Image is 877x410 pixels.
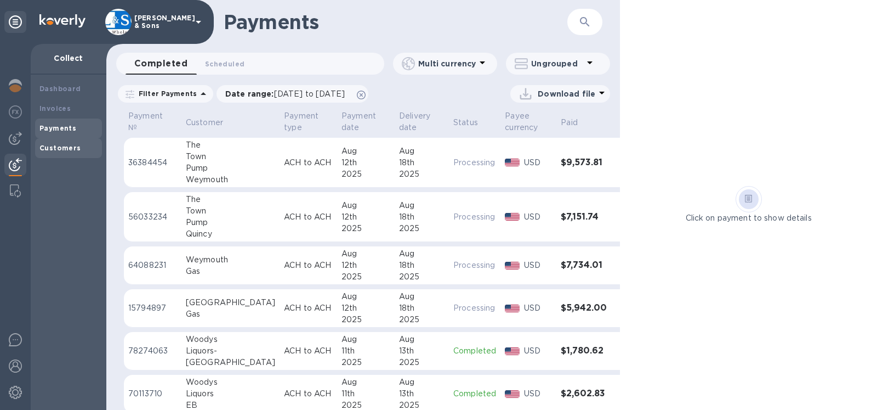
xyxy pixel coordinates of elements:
[341,110,390,133] span: Payment date
[284,110,318,133] p: Payment type
[505,347,520,355] img: USD
[505,110,552,133] span: Payee currency
[39,14,86,27] img: Logo
[505,262,520,269] img: USD
[39,144,81,152] b: Customers
[224,10,527,33] h1: Payments
[524,302,552,314] p: USD
[524,388,552,400] p: USD
[186,308,275,320] div: Gas
[524,345,552,357] p: USD
[505,213,520,221] img: USD
[186,194,275,205] div: The
[128,260,177,271] p: 64088231
[128,110,177,133] span: Payment №
[128,388,177,400] p: 70113710
[399,211,445,223] div: 18th
[128,302,177,314] p: 15794897
[284,388,333,400] p: ACH to ACH
[561,117,578,128] p: Paid
[418,58,476,69] p: Multi currency
[128,157,177,169] p: 36384454
[399,302,445,314] div: 18th
[538,88,595,99] p: Download file
[186,388,275,400] div: Liquors
[4,11,26,33] div: Unpin categories
[524,211,552,223] p: USD
[531,58,583,69] p: Ungrouped
[134,14,189,30] p: [PERSON_NAME] & Sons
[341,334,390,345] div: Aug
[399,110,445,133] span: Delivery date
[561,212,607,222] h3: $7,151.74
[341,200,390,211] div: Aug
[284,110,333,133] span: Payment type
[341,314,390,325] div: 2025
[399,345,445,357] div: 13th
[186,174,275,186] div: Weymouth
[9,105,22,119] img: Foreign exchange
[341,377,390,388] div: Aug
[561,158,607,168] h3: $9,573.81
[284,302,333,314] p: ACH to ACH
[399,223,445,234] div: 2025
[39,85,81,93] b: Dashboard
[284,345,333,357] p: ACH to ACH
[186,117,237,128] span: Customer
[561,346,607,356] h3: $1,780.62
[453,302,496,314] p: Processing
[341,110,376,133] p: Payment date
[341,260,390,271] div: 12th
[505,305,520,312] img: USD
[561,260,607,271] h3: $7,734.01
[39,104,71,113] b: Invoices
[399,377,445,388] div: Aug
[453,117,478,128] p: Status
[134,89,197,98] p: Filter Payments
[39,53,98,64] p: Collect
[453,388,496,400] p: Completed
[186,217,275,228] div: Pump
[186,297,275,308] div: [GEOGRAPHIC_DATA]
[284,157,333,169] p: ACH to ACH
[186,345,275,368] div: Liquors-[GEOGRAPHIC_DATA]
[341,291,390,302] div: Aug
[453,157,496,169] p: Processing
[341,169,390,180] div: 2025
[524,260,552,271] p: USD
[399,291,445,302] div: Aug
[186,139,275,151] div: The
[686,212,812,224] p: Click on payment to show details
[399,248,445,260] div: Aug
[128,211,177,223] p: 56033234
[225,88,350,99] p: Date range :
[399,334,445,345] div: Aug
[186,254,275,266] div: Weymouth
[186,377,275,388] div: Woodys
[284,211,333,223] p: ACH to ACH
[284,260,333,271] p: ACH to ACH
[453,260,496,271] p: Processing
[505,110,538,133] p: Payee currency
[186,266,275,277] div: Gas
[134,56,187,71] span: Completed
[399,157,445,169] div: 18th
[561,389,607,399] h3: $2,602.83
[399,260,445,271] div: 18th
[341,345,390,357] div: 11th
[399,200,445,211] div: Aug
[341,388,390,400] div: 11th
[341,157,390,169] div: 12th
[505,159,520,166] img: USD
[341,248,390,260] div: Aug
[186,162,275,174] div: Pump
[217,85,368,103] div: Date range:[DATE] to [DATE]
[561,303,607,313] h3: $5,942.00
[128,110,163,133] p: Payment №
[399,110,430,133] p: Delivery date
[39,124,76,132] b: Payments
[186,151,275,162] div: Town
[453,345,496,357] p: Completed
[186,228,275,240] div: Quincy
[205,58,244,70] span: Scheduled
